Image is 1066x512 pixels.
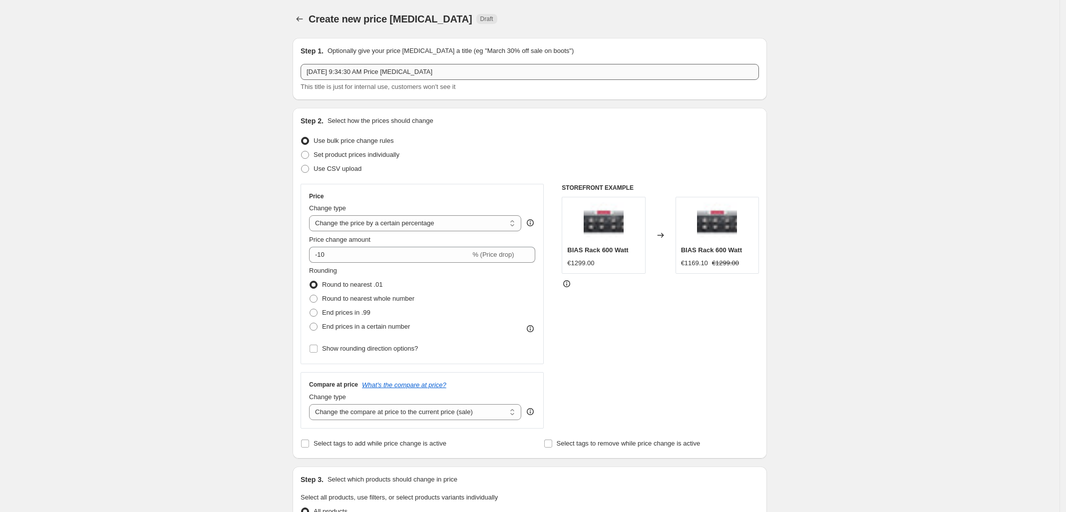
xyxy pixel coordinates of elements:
[301,83,455,90] span: This title is just for internal use, customers won't see it
[322,345,418,352] span: Show rounding direction options?
[584,202,624,242] img: unspecified-2_80x.jpg
[314,151,399,158] span: Set product prices individually
[309,393,346,401] span: Change type
[309,247,470,263] input: -15
[309,267,337,274] span: Rounding
[309,204,346,212] span: Change type
[525,218,535,228] div: help
[681,246,742,254] span: BIAS Rack 600 Watt
[293,12,307,26] button: Price change jobs
[322,281,382,288] span: Round to nearest .01
[480,15,493,23] span: Draft
[697,202,737,242] img: unspecified-2_80x.jpg
[301,475,324,485] h2: Step 3.
[309,236,370,243] span: Price change amount
[309,192,324,200] h3: Price
[557,440,701,447] span: Select tags to remove while price change is active
[309,13,472,24] span: Create new price [MEDICAL_DATA]
[309,381,358,389] h3: Compare at price
[301,46,324,56] h2: Step 1.
[681,258,708,268] div: €1169.10
[322,309,370,316] span: End prices in .99
[562,184,759,192] h6: STOREFRONT EXAMPLE
[314,137,393,144] span: Use bulk price change rules
[328,475,457,485] p: Select which products should change in price
[314,440,446,447] span: Select tags to add while price change is active
[712,258,739,268] strike: €1299.00
[301,494,498,501] span: Select all products, use filters, or select products variants individually
[328,116,433,126] p: Select how the prices should change
[328,46,574,56] p: Optionally give your price [MEDICAL_DATA] a title (eg "March 30% off sale on boots")
[301,116,324,126] h2: Step 2.
[322,323,410,330] span: End prices in a certain number
[472,251,514,258] span: % (Price drop)
[314,165,361,172] span: Use CSV upload
[567,258,594,268] div: €1299.00
[322,295,414,302] span: Round to nearest whole number
[525,407,535,417] div: help
[567,246,628,254] span: BIAS Rack 600 Watt
[362,381,446,389] button: What's the compare at price?
[301,64,759,80] input: 30% off holiday sale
